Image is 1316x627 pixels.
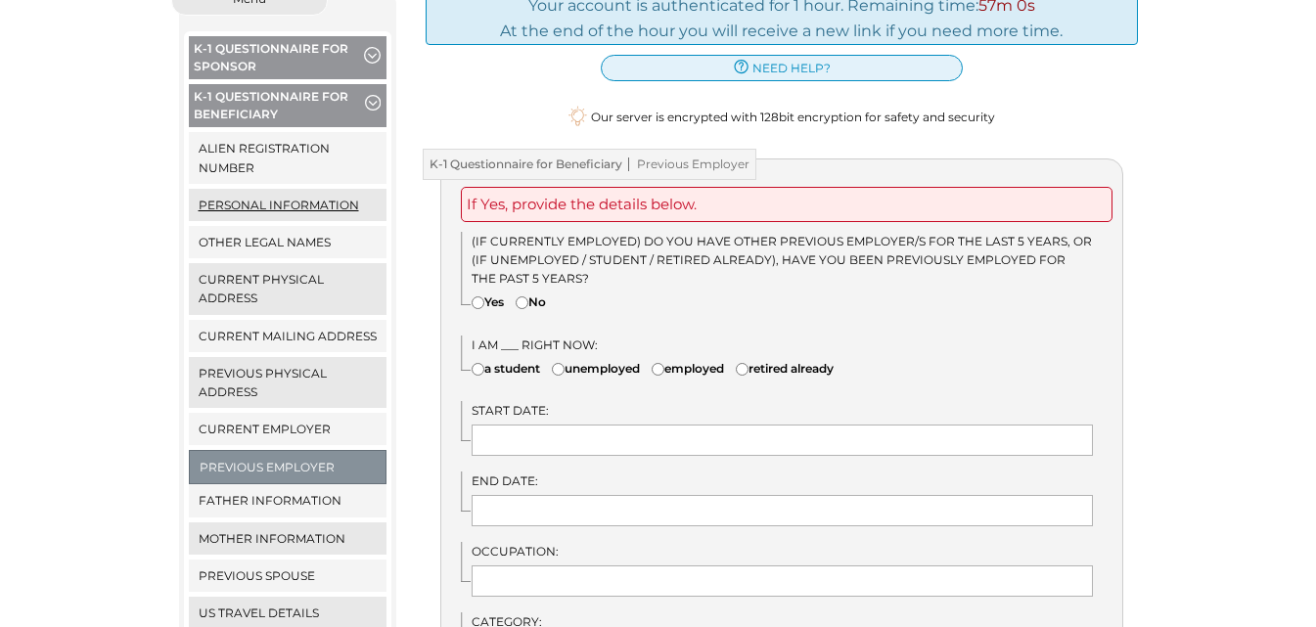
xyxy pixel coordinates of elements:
[189,484,387,516] a: Father Information
[591,108,995,126] span: Our server is encrypted with 128bit encryption for safety and security
[652,363,664,376] input: employed
[189,560,387,592] a: Previous Spouse
[472,403,549,418] span: Start Date:
[472,337,598,352] span: I am ___ right now:
[472,473,538,488] span: End Date:
[189,357,387,408] a: Previous Physical Address
[736,363,749,376] input: retired already
[472,359,540,378] label: a student
[472,544,559,559] span: Occupation:
[189,132,387,183] a: Alien Registration Number
[472,234,1092,286] span: (IF currently employed) Do you have other previous employer/s for the last 5 years, OR (IF unempl...
[472,296,484,309] input: Yes
[189,84,387,132] button: K-1 Questionnaire for Beneficiary
[189,413,387,445] a: Current Employer
[552,359,640,378] label: unemployed
[189,320,387,352] a: Current Mailing Address
[190,451,386,483] a: Previous Employer
[189,263,387,314] a: Current Physical Address
[516,296,528,309] input: No
[472,292,504,311] label: Yes
[552,363,565,376] input: unemployed
[652,359,724,378] label: employed
[622,157,749,171] span: Previous Employer
[601,55,963,81] a: need help?
[189,36,387,84] button: K-1 Questionnaire for Sponsor
[752,59,831,77] span: need help?
[461,187,1112,222] div: If Yes, provide the details below.
[189,226,387,258] a: Other Legal Names
[189,189,387,221] a: Personal Information
[423,149,756,180] h3: K-1 Questionnaire for Beneficiary
[472,363,484,376] input: a student
[736,359,834,378] label: retired already
[189,522,387,555] a: Mother Information
[516,292,546,311] label: No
